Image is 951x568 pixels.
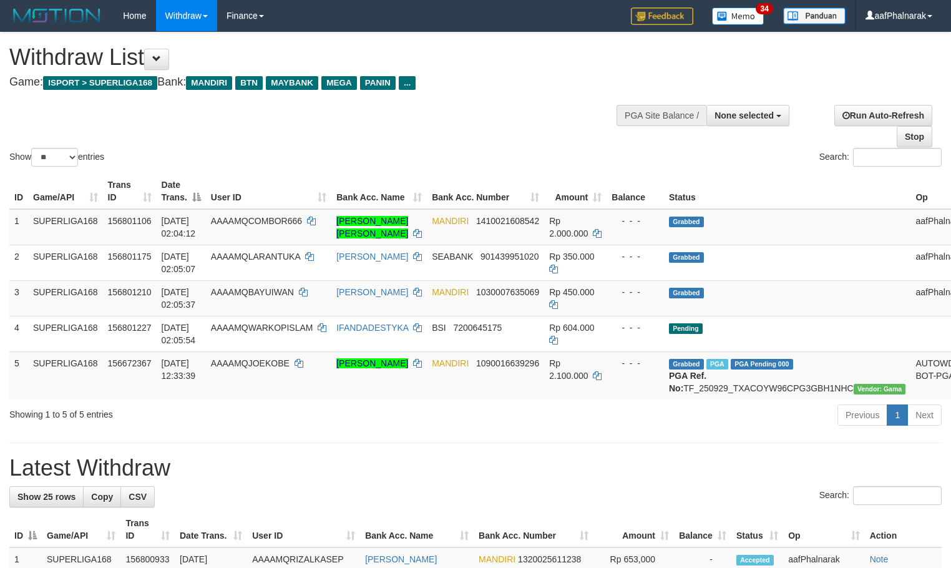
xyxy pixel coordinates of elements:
a: CSV [120,486,155,507]
span: MEGA [321,76,357,90]
span: AAAAMQBAYUIWAN [211,287,294,297]
div: - - - [612,250,659,263]
div: - - - [612,357,659,370]
th: Trans ID: activate to sort column ascending [103,174,157,209]
th: User ID: activate to sort column ascending [206,174,331,209]
span: 156801227 [108,323,152,333]
span: Rp 604.000 [549,323,594,333]
a: Note [870,554,889,564]
input: Search: [853,486,942,505]
a: IFANDADESTYKA [336,323,408,333]
th: Balance [607,174,664,209]
td: 3 [9,280,28,316]
span: Grabbed [669,359,704,370]
div: PGA Site Balance / [617,105,706,126]
td: 5 [9,351,28,399]
span: ISPORT > SUPERLIGA168 [43,76,157,90]
label: Search: [819,148,942,167]
span: 156801106 [108,216,152,226]
span: [DATE] 02:05:07 [162,252,196,274]
th: Bank Acc. Number: activate to sort column ascending [474,512,593,547]
span: Grabbed [669,217,704,227]
span: MAYBANK [266,76,318,90]
img: Feedback.jpg [631,7,693,25]
th: Trans ID: activate to sort column ascending [120,512,175,547]
span: MANDIRI [479,554,515,564]
h1: Latest Withdraw [9,456,942,481]
span: MANDIRI [186,76,232,90]
th: Game/API: activate to sort column ascending [42,512,120,547]
span: 156801175 [108,252,152,262]
span: BTN [235,76,263,90]
span: Grabbed [669,288,704,298]
td: SUPERLIGA168 [28,351,103,399]
div: Showing 1 to 5 of 5 entries [9,403,387,421]
span: AAAAMQJOEKOBE [211,358,290,368]
th: ID: activate to sort column descending [9,512,42,547]
span: PGA Pending [731,359,793,370]
th: Balance: activate to sort column ascending [674,512,731,547]
img: Button%20Memo.svg [712,7,764,25]
span: 156801210 [108,287,152,297]
b: PGA Ref. No: [669,371,706,393]
span: [DATE] 02:04:12 [162,216,196,238]
div: - - - [612,215,659,227]
span: PANIN [360,76,396,90]
label: Show entries [9,148,104,167]
span: Copy 1090016639296 to clipboard [476,358,539,368]
td: SUPERLIGA168 [28,280,103,316]
td: 4 [9,316,28,351]
a: [PERSON_NAME] [336,358,408,368]
a: [PERSON_NAME] [336,287,408,297]
span: Copy 7200645175 to clipboard [453,323,502,333]
span: CSV [129,492,147,502]
span: 34 [756,3,773,14]
span: Copy 901439951020 to clipboard [480,252,539,262]
a: Next [907,404,942,426]
th: Game/API: activate to sort column ascending [28,174,103,209]
span: Rp 2.100.000 [549,358,588,381]
select: Showentries [31,148,78,167]
th: Date Trans.: activate to sort column ascending [175,512,247,547]
label: Search: [819,486,942,505]
span: Vendor URL: https://trx31.1velocity.biz [854,384,906,394]
th: Amount: activate to sort column ascending [593,512,674,547]
th: ID [9,174,28,209]
span: Copy 1320025611238 to clipboard [518,554,581,564]
a: [PERSON_NAME] [336,252,408,262]
th: User ID: activate to sort column ascending [247,512,360,547]
th: Op: activate to sort column ascending [783,512,864,547]
span: [DATE] 02:05:54 [162,323,196,345]
div: - - - [612,321,659,334]
span: Rp 450.000 [549,287,594,297]
span: None selected [714,110,774,120]
span: Marked by aafsengchandara [706,359,728,370]
span: Accepted [736,555,774,566]
span: AAAAMQLARANTUKA [211,252,300,262]
span: MANDIRI [432,216,469,226]
a: Show 25 rows [9,486,84,507]
span: Rp 2.000.000 [549,216,588,238]
span: Copy [91,492,113,502]
span: MANDIRI [432,358,469,368]
div: - - - [612,286,659,298]
a: Previous [837,404,887,426]
a: Run Auto-Refresh [834,105,932,126]
span: 156672367 [108,358,152,368]
a: Copy [83,486,121,507]
th: Status [664,174,910,209]
span: AAAAMQWARKOPISLAM [211,323,313,333]
td: 2 [9,245,28,280]
span: Pending [669,323,703,334]
td: SUPERLIGA168 [28,245,103,280]
th: Bank Acc. Name: activate to sort column ascending [360,512,474,547]
th: Status: activate to sort column ascending [731,512,783,547]
input: Search: [853,148,942,167]
th: Date Trans.: activate to sort column descending [157,174,206,209]
h1: Withdraw List [9,45,622,70]
img: panduan.png [783,7,846,24]
a: Stop [897,126,932,147]
span: BSI [432,323,446,333]
span: SEABANK [432,252,473,262]
h4: Game: Bank: [9,76,622,89]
